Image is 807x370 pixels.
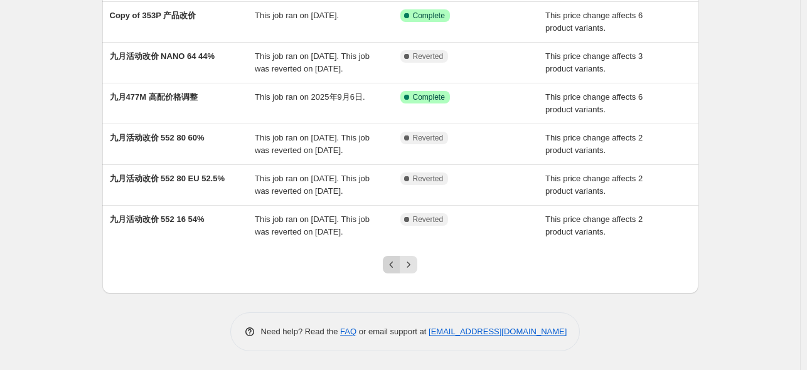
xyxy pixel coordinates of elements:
span: Complete [413,92,445,102]
span: This job ran on 2025年9月6日. [255,92,365,102]
span: This job ran on [DATE]. This job was reverted on [DATE]. [255,214,370,236]
span: This price change affects 2 product variants. [545,174,643,196]
span: Complete [413,11,445,21]
span: 九月活动改价 552 80 60% [110,133,205,142]
span: This price change affects 6 product variants. [545,11,643,33]
a: FAQ [340,327,356,336]
span: This job ran on [DATE]. This job was reverted on [DATE]. [255,174,370,196]
span: Reverted [413,133,444,143]
span: 九月活动改价 552 80 EU 52.5% [110,174,225,183]
button: Next [400,256,417,273]
span: 九月477M 高配价格调整 [110,92,198,102]
span: 九月活动改价 552 16 54% [110,214,205,224]
span: Copy of 353P 产品改价 [110,11,196,20]
span: Need help? Read the [261,327,341,336]
span: Reverted [413,51,444,61]
span: This job ran on [DATE]. [255,11,339,20]
a: [EMAIL_ADDRESS][DOMAIN_NAME] [429,327,567,336]
span: This price change affects 2 product variants. [545,133,643,155]
span: This job ran on [DATE]. This job was reverted on [DATE]. [255,51,370,73]
span: This price change affects 2 product variants. [545,214,643,236]
button: Previous [383,256,400,273]
span: This price change affects 3 product variants. [545,51,643,73]
span: This job ran on [DATE]. This job was reverted on [DATE]. [255,133,370,155]
span: Reverted [413,214,444,225]
nav: Pagination [383,256,417,273]
span: Reverted [413,174,444,184]
span: 九月活动改价 NANO 64 44% [110,51,215,61]
span: or email support at [356,327,429,336]
span: This price change affects 6 product variants. [545,92,643,114]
